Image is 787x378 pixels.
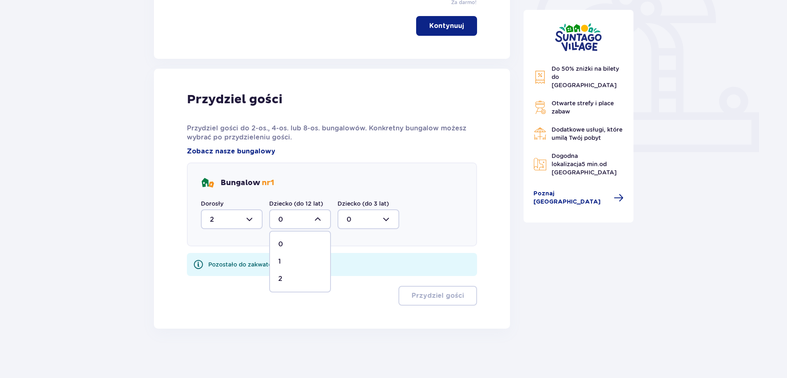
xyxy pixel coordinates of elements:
p: Kontynuuj [429,21,464,30]
p: Przydziel gości do 2-os., 4-os. lub 8-os. bungalowów. Konkretny bungalow możesz wybrać po przydzi... [187,124,477,142]
span: Do 50% zniżki na bilety do [GEOGRAPHIC_DATA] [552,65,619,88]
label: Dorosły [201,199,224,208]
label: Dziecko (do 3 lat) [338,199,389,208]
img: Discount Icon [533,70,547,84]
p: Przydziel gości [412,291,464,300]
img: Map Icon [533,158,547,171]
p: Bungalow [221,178,274,188]
img: bungalows Icon [201,176,214,190]
button: Przydziel gości [398,286,477,306]
span: Dodatkowe usługi, które umilą Twój pobyt [552,126,622,141]
label: Dziecko (do 12 lat) [269,199,323,208]
span: Dogodna lokalizacja od [GEOGRAPHIC_DATA] [552,153,617,176]
p: 2 [278,274,282,283]
button: Kontynuuj [416,16,477,36]
a: Poznaj [GEOGRAPHIC_DATA] [533,190,624,206]
img: Grill Icon [533,101,547,114]
img: Suntago Village [555,23,602,51]
span: 5 min. [582,161,599,167]
img: Restaurant Icon [533,127,547,140]
p: 0 [278,240,283,249]
p: 1 [278,257,281,266]
div: Pozostało do zakwaterowania 2 z 4 gości. [208,260,329,269]
span: Otwarte strefy i place zabaw [552,100,614,115]
p: Przydziel gości [187,92,282,107]
a: Zobacz nasze bungalowy [187,147,275,156]
span: Poznaj [GEOGRAPHIC_DATA] [533,190,609,206]
span: nr 1 [262,178,274,188]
